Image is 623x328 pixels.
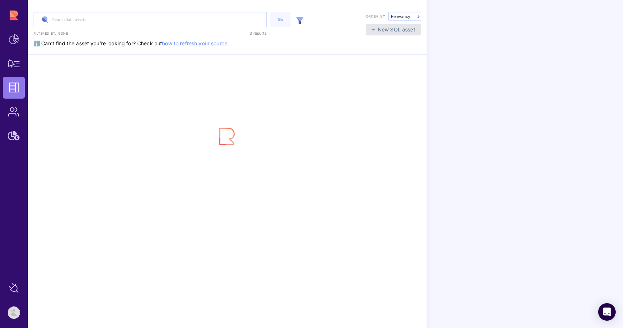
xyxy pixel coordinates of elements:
div: Go [274,16,287,23]
img: search [39,14,51,26]
div: Open Intercom Messenger [598,303,616,321]
span: ℹ️ Can’t find the asset you’re looking for? Check out [34,29,229,46]
img: account-photo [8,307,20,319]
div: 0 results [225,29,267,37]
label: Order by [366,14,385,19]
a: how to refresh your source. [162,40,229,46]
img: arrow [417,15,420,18]
span: New SQL asset [378,26,415,33]
button: Go [270,12,291,27]
input: Search data assets [34,12,266,27]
